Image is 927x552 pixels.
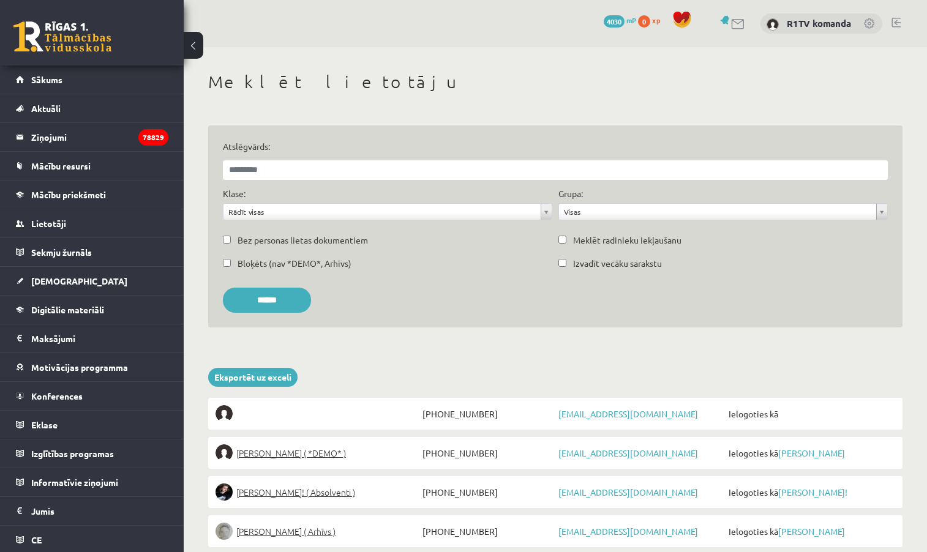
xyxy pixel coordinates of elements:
[31,419,58,430] span: Eklase
[223,187,246,200] label: Klase:
[558,408,698,419] a: [EMAIL_ADDRESS][DOMAIN_NAME]
[16,267,168,295] a: [DEMOGRAPHIC_DATA]
[787,17,851,29] a: R1TV komanda
[16,353,168,381] a: Motivācijas programma
[216,523,419,540] a: [PERSON_NAME] ( Arhīvs )
[31,275,127,286] span: [DEMOGRAPHIC_DATA]
[16,296,168,324] a: Digitālie materiāli
[564,204,871,220] span: Visas
[238,257,351,270] label: Bloķēts (nav *DEMO*, Arhīvs)
[31,123,168,151] legend: Ziņojumi
[652,15,660,25] span: xp
[208,368,298,387] a: Eksportēt uz exceli
[236,523,336,540] span: [PERSON_NAME] ( Arhīvs )
[216,483,233,501] img: Sofija Anrio-Karlauska!
[16,411,168,439] a: Eklase
[236,444,346,461] span: [PERSON_NAME] ( *DEMO* )
[138,129,168,146] i: 78829
[778,447,845,458] a: [PERSON_NAME]
[16,468,168,496] a: Informatīvie ziņojumi
[419,483,555,501] span: [PHONE_NUMBER]
[238,234,368,247] label: Bez personas lietas dokumentiem
[767,18,779,31] img: R1TV komanda
[638,15,650,28] span: 0
[419,405,555,422] span: [PHONE_NUMBER]
[16,238,168,266] a: Sekmju žurnāls
[16,123,168,151] a: Ziņojumi78829
[31,534,42,545] span: CE
[604,15,636,25] a: 4030 mP
[726,444,896,461] span: Ielogoties kā
[216,444,233,461] img: Elīna Elizabete Ancveriņa
[726,483,896,501] span: Ielogoties kā
[419,523,555,540] span: [PHONE_NUMBER]
[726,523,896,540] span: Ielogoties kā
[31,304,104,315] span: Digitālie materiāli
[236,483,355,501] span: [PERSON_NAME]! ( Absolventi )
[216,444,419,461] a: [PERSON_NAME] ( *DEMO* )
[558,487,698,498] a: [EMAIL_ADDRESS][DOMAIN_NAME]
[778,526,845,537] a: [PERSON_NAME]
[16,324,168,352] a: Maksājumi
[604,15,625,28] span: 4030
[559,204,887,220] a: Visas
[31,324,168,352] legend: Maksājumi
[228,204,536,220] span: Rādīt visas
[419,444,555,461] span: [PHONE_NUMBER]
[31,505,54,517] span: Jumis
[16,382,168,410] a: Konferences
[16,181,168,209] a: Mācību priekšmeti
[726,405,896,422] span: Ielogoties kā
[31,362,128,373] span: Motivācijas programma
[638,15,666,25] a: 0 xp
[208,72,903,92] h1: Meklēt lietotāju
[216,483,419,501] a: [PERSON_NAME]! ( Absolventi )
[573,234,681,247] label: Meklēt radinieku iekļaušanu
[626,15,636,25] span: mP
[16,94,168,122] a: Aktuāli
[778,487,847,498] a: [PERSON_NAME]!
[558,526,698,537] a: [EMAIL_ADDRESS][DOMAIN_NAME]
[558,187,583,200] label: Grupa:
[223,140,888,153] label: Atslēgvārds:
[558,447,698,458] a: [EMAIL_ADDRESS][DOMAIN_NAME]
[31,390,83,401] span: Konferences
[16,497,168,525] a: Jumis
[216,523,233,540] img: Lelde Braune
[16,209,168,237] a: Lietotāji
[13,21,111,52] a: Rīgas 1. Tālmācības vidusskola
[31,477,118,488] span: Informatīvie ziņojumi
[223,204,552,220] a: Rādīt visas
[31,247,92,258] span: Sekmju žurnāls
[16,152,168,180] a: Mācību resursi
[31,448,114,459] span: Izglītības programas
[31,74,62,85] span: Sākums
[31,103,61,114] span: Aktuāli
[573,257,662,270] label: Izvadīt vecāku sarakstu
[16,65,168,94] a: Sākums
[31,189,106,200] span: Mācību priekšmeti
[31,160,91,171] span: Mācību resursi
[31,218,66,229] span: Lietotāji
[16,439,168,468] a: Izglītības programas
